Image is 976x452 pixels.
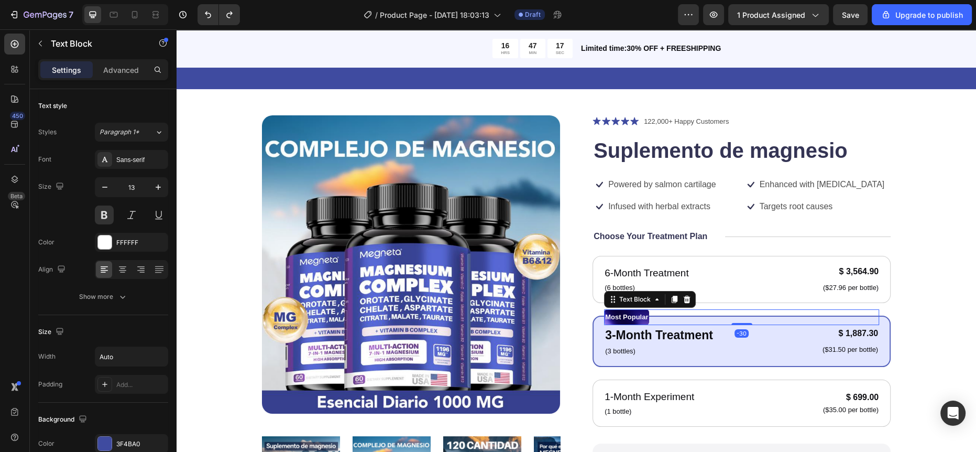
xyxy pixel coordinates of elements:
p: Targets root causes [583,172,656,183]
div: Upgrade to publish [881,9,963,20]
div: Beta [8,192,25,200]
p: (6 bottles) [428,253,512,264]
div: Add... [116,380,166,390]
span: Product Page - [DATE] 18:03:13 [380,9,489,20]
h1: Suplemento de magnesio [416,106,714,136]
button: 7 [4,4,78,25]
p: Text Block [51,37,140,50]
div: Padding [38,380,62,389]
button: Save [833,4,868,25]
span: / [375,9,378,20]
p: (1 bottle) [428,377,518,388]
div: Styles [38,127,57,137]
iframe: Design area [177,29,976,452]
div: Align [38,263,68,277]
p: (3 bottles) [429,317,536,327]
div: Size [38,180,66,194]
div: Color [38,238,54,247]
div: Sans-serif [116,155,166,165]
div: Text Block [441,265,476,275]
span: 1 product assigned [737,9,805,20]
button: Paragraph 1* [95,123,168,142]
p: 3-Month Treatment [429,297,536,315]
div: Font [38,155,51,164]
span: Save [842,10,859,19]
p: Enhanced with [MEDICAL_DATA] [583,150,708,161]
p: ($31.50 per bottle) [646,316,701,325]
div: $ 3,564.90 [645,236,703,249]
div: Open Intercom Messenger [940,401,966,426]
p: ($35.00 per bottle) [646,376,702,385]
p: 7 [69,8,73,21]
p: Settings [52,64,81,76]
div: -30 [558,300,572,308]
p: ($27.96 per bottle) [646,254,702,263]
p: 122,000+ Happy Customers [467,87,552,98]
span: Draft [525,10,541,19]
button: Show more [38,287,168,306]
div: $ 1,887.30 [645,298,703,311]
div: Background [38,413,89,427]
p: Infused with herbal extracts [432,172,534,183]
p: Powered by salmon cartilage [432,150,539,161]
div: Show more [79,292,128,302]
div: Text style [38,101,67,111]
p: Advanced [103,64,139,76]
div: 3F4BA0 [116,439,166,449]
div: Color [38,439,54,448]
p: Most Popular [429,281,471,295]
span: Paragraph 1* [100,127,139,137]
div: Size [38,325,66,339]
p: 6-Month Treatment [428,236,512,252]
p: 1-Month Experiment [428,360,518,375]
div: FFFFFF [116,238,166,247]
div: Undo/Redo [198,4,240,25]
button: Upgrade to publish [872,4,972,25]
input: Auto [95,347,168,366]
div: $ 699.00 [645,361,703,375]
div: 450 [10,112,25,120]
p: Choose Your Treatment Plan [417,202,531,213]
button: 1 product assigned [728,4,829,25]
div: Width [38,352,56,361]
